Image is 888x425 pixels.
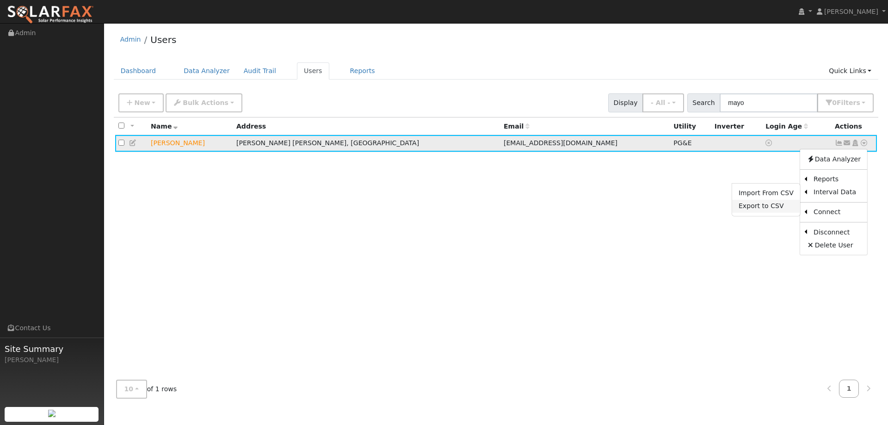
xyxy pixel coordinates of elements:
a: Dashboard [114,62,163,80]
span: Bulk Actions [183,99,228,106]
span: Search [687,93,720,112]
span: s [856,99,860,106]
div: Actions [835,122,874,131]
a: Export to CSV [732,200,800,213]
a: Reports [807,173,867,186]
a: Disconnect [807,226,867,239]
button: - All - [642,93,684,112]
div: Address [236,122,497,131]
span: Display [608,93,643,112]
a: Other actions [860,138,868,148]
span: Site Summary [5,343,99,355]
a: Admin [120,36,141,43]
span: [PERSON_NAME] [824,8,878,15]
a: 1 [839,380,859,398]
a: Import From CSV [732,187,800,200]
a: Connect [807,206,867,219]
span: of 1 rows [116,380,177,399]
a: Users [297,62,329,80]
td: Lead [148,135,233,152]
span: 10 [124,385,134,393]
a: Login As [851,139,859,147]
a: Data Analyzer [800,153,867,166]
a: Interval Data [807,186,867,199]
a: Data Analyzer [177,62,237,80]
a: Reports [343,62,382,80]
span: Name [151,123,178,130]
td: [PERSON_NAME] [PERSON_NAME], [GEOGRAPHIC_DATA] [233,135,500,152]
img: retrieve [48,410,55,417]
span: Email [504,123,530,130]
button: 0Filters [817,93,874,112]
a: Delete User [800,239,867,252]
a: Audit Trail [237,62,283,80]
div: [PERSON_NAME] [5,355,99,365]
span: New [134,99,150,106]
div: Utility [673,122,708,131]
button: Bulk Actions [166,93,242,112]
button: 10 [116,380,147,399]
a: No login access [765,139,774,147]
img: SolarFax [7,5,94,25]
a: Edit User [129,139,137,147]
span: Days since last login [765,123,808,130]
div: Inverter [715,122,759,131]
a: JeffMayo@AOL.com [843,138,851,148]
a: Quick Links [822,62,878,80]
input: Search [720,93,818,112]
a: Users [150,34,176,45]
a: Show Graph [835,139,843,147]
button: New [118,93,164,112]
span: Filter [837,99,860,106]
span: [EMAIL_ADDRESS][DOMAIN_NAME] [504,139,617,147]
span: PG&E [673,139,691,147]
